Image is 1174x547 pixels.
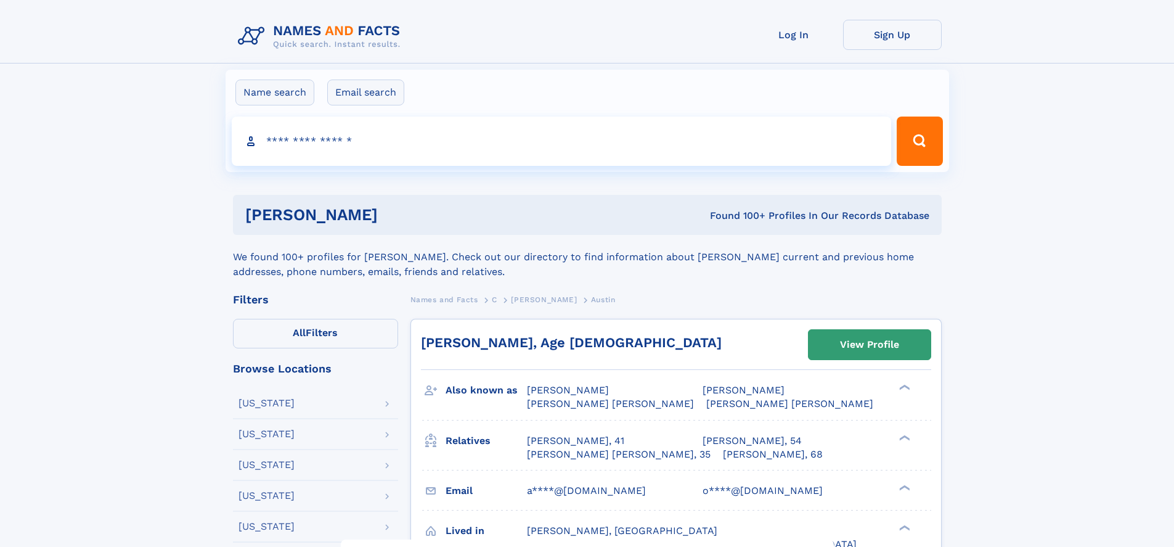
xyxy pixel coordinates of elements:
div: Filters [233,294,398,305]
a: C [492,292,497,307]
span: [PERSON_NAME], [GEOGRAPHIC_DATA] [527,525,717,537]
div: [US_STATE] [238,491,295,501]
h1: [PERSON_NAME] [245,207,544,223]
a: Log In [744,20,843,50]
span: [PERSON_NAME] [703,384,785,396]
a: [PERSON_NAME], 68 [723,448,823,461]
span: Austin [591,295,616,304]
img: Logo Names and Facts [233,20,410,53]
span: [PERSON_NAME] [PERSON_NAME] [527,398,694,409]
input: search input [232,117,892,166]
h3: Lived in [446,520,527,541]
div: [US_STATE] [238,398,295,408]
div: View Profile [840,331,899,359]
a: Names and Facts [410,292,478,307]
a: [PERSON_NAME], 41 [527,434,624,448]
a: [PERSON_NAME], 54 [703,434,802,448]
label: Email search [327,80,404,105]
h3: Email [446,480,527,501]
label: Name search [235,80,314,105]
a: [PERSON_NAME] [PERSON_NAME], 35 [527,448,711,461]
span: All [293,327,306,339]
div: Found 100+ Profiles In Our Records Database [544,209,929,223]
div: Browse Locations [233,363,398,374]
div: ❯ [896,384,911,392]
div: [US_STATE] [238,460,295,470]
span: [PERSON_NAME] [527,384,609,396]
div: ❯ [896,434,911,442]
a: [PERSON_NAME], Age [DEMOGRAPHIC_DATA] [421,335,722,350]
h3: Also known as [446,380,527,401]
div: We found 100+ profiles for [PERSON_NAME]. Check out our directory to find information about [PERS... [233,235,942,279]
div: [US_STATE] [238,429,295,439]
a: [PERSON_NAME] [511,292,577,307]
h3: Relatives [446,430,527,451]
button: Search Button [897,117,942,166]
span: [PERSON_NAME] [PERSON_NAME] [706,398,873,409]
label: Filters [233,319,398,348]
div: [US_STATE] [238,522,295,532]
span: C [492,295,497,304]
div: ❯ [896,524,911,532]
span: [PERSON_NAME] [511,295,577,304]
div: ❯ [896,483,911,491]
a: Sign Up [843,20,942,50]
a: View Profile [809,330,931,360]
